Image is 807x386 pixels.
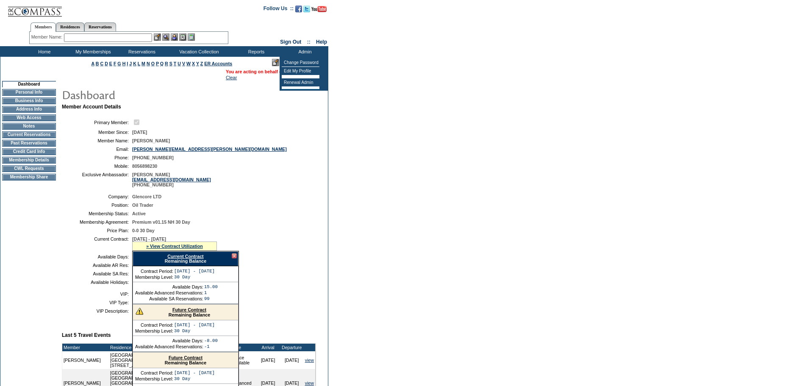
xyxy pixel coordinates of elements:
[182,61,185,66] a: V
[132,155,174,160] span: [PHONE_NUMBER]
[226,69,323,74] span: You are acting on behalf of:
[65,203,129,208] td: Position:
[230,344,256,351] td: Type
[61,86,231,103] img: pgTtlDashboard.gif
[280,344,304,351] td: Departure
[162,33,169,41] img: View
[117,61,121,66] a: G
[226,75,237,80] a: Clear
[65,118,129,126] td: Primary Member:
[135,275,173,280] td: Membership Level:
[186,61,191,66] a: W
[132,177,211,182] a: [EMAIL_ADDRESS][DOMAIN_NAME]
[172,307,206,312] a: Future Contract
[282,78,319,87] td: Renewal Admin
[62,351,109,369] td: [PERSON_NAME]
[174,376,215,381] td: 30 Day
[109,61,112,66] a: E
[141,61,145,66] a: M
[132,219,190,225] span: Premium v01.15 NH 30 Day
[62,332,111,338] b: Last 5 Travel Events
[133,305,238,320] div: Remaining Balance
[31,33,64,41] div: Member Name:
[132,194,161,199] span: Glencore LTD
[65,130,129,135] td: Member Since:
[135,290,203,295] td: Available Advanced Reservations:
[204,338,218,343] td: -8.00
[132,147,287,152] a: [PERSON_NAME][EMAIL_ADDRESS][PERSON_NAME][DOMAIN_NAME]
[68,46,116,57] td: My Memberships
[2,81,56,87] td: Dashboard
[295,8,302,13] a: Become our fan on Facebook
[132,130,147,135] span: [DATE]
[132,211,146,216] span: Active
[65,172,129,187] td: Exclusive Ambassador:
[65,147,129,152] td: Email:
[2,106,56,113] td: Address Info
[135,296,203,301] td: Available SA Reservations:
[19,46,68,57] td: Home
[133,61,136,66] a: K
[231,46,280,57] td: Reports
[127,61,128,66] a: I
[92,61,94,66] a: A
[272,59,279,66] img: Edit Mode
[151,61,155,66] a: O
[31,22,56,32] a: Members
[2,157,56,164] td: Membership Details
[135,269,173,274] td: Contract Period:
[122,61,126,66] a: H
[65,228,129,233] td: Price Plan:
[263,5,294,15] td: Follow Us ::
[174,269,215,274] td: [DATE] - [DATE]
[316,39,327,45] a: Help
[303,6,310,12] img: Follow us on Twitter
[177,61,181,66] a: U
[154,33,161,41] img: b_edit.gif
[204,290,218,295] td: 1
[114,61,116,66] a: F
[165,46,231,57] td: Vacation Collection
[133,251,238,266] div: Remaining Balance
[2,174,56,181] td: Membership Share
[188,33,195,41] img: b_calculator.gif
[280,351,304,369] td: [DATE]
[132,138,170,143] span: [PERSON_NAME]
[65,300,129,305] td: VIP Type:
[56,22,84,31] a: Residences
[133,353,238,368] div: Remaining Balance
[132,203,153,208] span: Oil Trader
[132,236,166,242] span: [DATE] - [DATE]
[96,61,99,66] a: B
[171,33,178,41] img: Impersonate
[138,61,140,66] a: L
[196,61,199,66] a: Y
[65,280,129,285] td: Available Holidays:
[2,123,56,130] td: Notes
[307,39,311,45] span: ::
[116,46,165,57] td: Reservations
[135,322,173,328] td: Contract Period:
[65,155,129,160] td: Phone:
[204,344,218,349] td: -1
[132,172,211,187] span: [PERSON_NAME] [PHONE_NUMBER]
[303,8,310,13] a: Follow us on Twitter
[2,131,56,138] td: Current Reservations
[305,380,314,386] a: view
[65,292,129,297] td: VIP:
[129,61,132,66] a: J
[311,8,327,13] a: Subscribe to our YouTube Channel
[204,61,232,66] a: ER Accounts
[136,307,143,315] img: There are insufficient days and/or tokens to cover this reservation
[2,89,56,96] td: Personal Info
[109,351,230,369] td: [GEOGRAPHIC_DATA], [GEOGRAPHIC_DATA] - [GEOGRAPHIC_DATA][STREET_ADDRESS] [STREET_ADDRESS]
[311,6,327,12] img: Subscribe to our YouTube Channel
[147,61,150,66] a: N
[280,46,328,57] td: Admin
[192,61,195,66] a: X
[146,244,203,249] a: » View Contract Utilization
[65,194,129,199] td: Company:
[174,275,215,280] td: 30 Day
[65,138,129,143] td: Member Name:
[174,61,177,66] a: T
